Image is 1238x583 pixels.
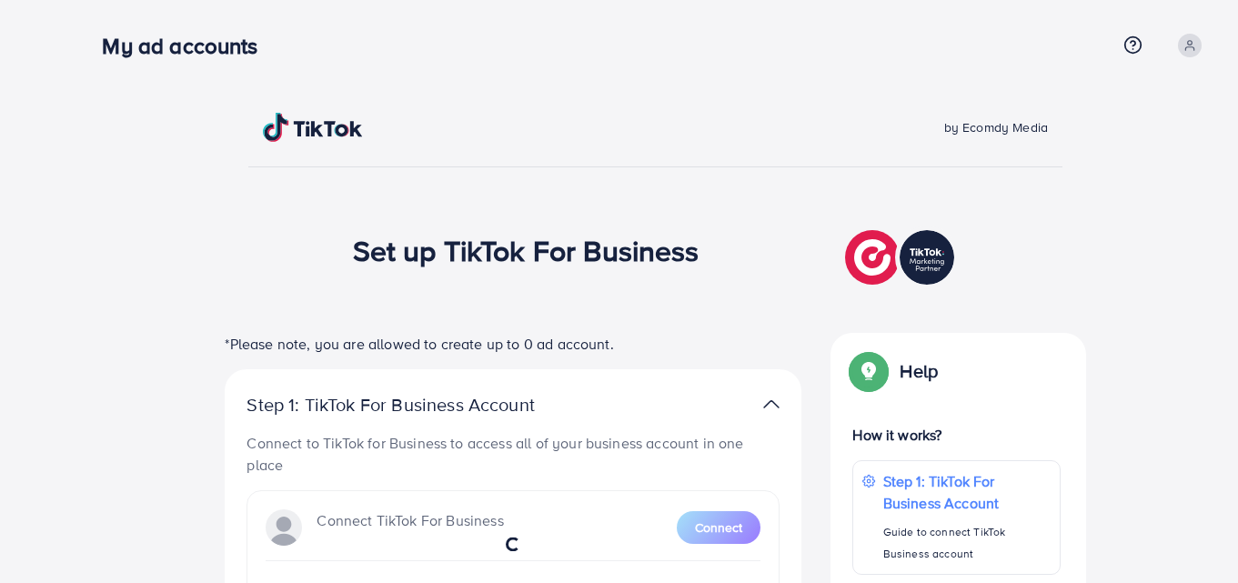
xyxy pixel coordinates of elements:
p: Help [900,360,938,382]
p: How it works? [852,424,1060,446]
img: TikTok [263,113,363,142]
img: Popup guide [852,355,885,387]
p: *Please note, you are allowed to create up to 0 ad account. [225,333,801,355]
h3: My ad accounts [102,33,272,59]
p: Step 1: TikTok For Business Account [247,394,592,416]
img: TikTok partner [845,226,959,289]
h1: Set up TikTok For Business [353,233,700,267]
p: Guide to connect TikTok Business account [883,521,1051,565]
img: TikTok partner [763,391,780,417]
p: Step 1: TikTok For Business Account [883,470,1051,514]
span: by Ecomdy Media [944,118,1048,136]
